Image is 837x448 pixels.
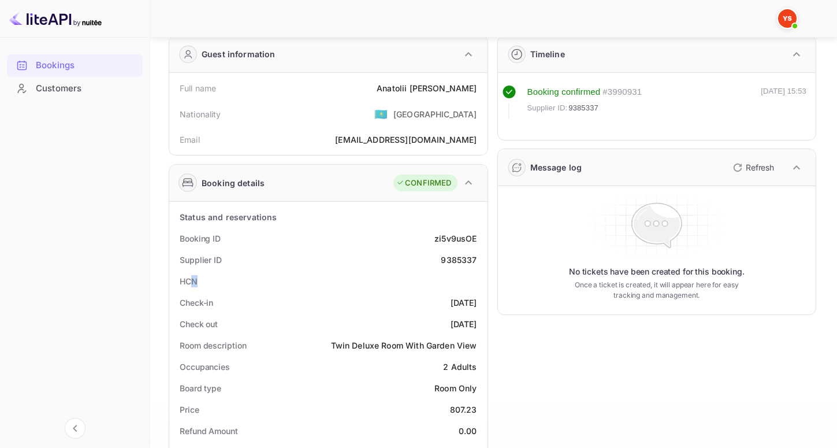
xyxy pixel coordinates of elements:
[180,108,221,120] div: Nationality
[572,280,742,301] p: Once a ticket is created, it will appear here for easy tracking and management.
[443,361,477,373] div: 2 Adults
[36,82,137,95] div: Customers
[527,102,568,114] span: Supplier ID:
[451,297,477,309] div: [DATE]
[7,77,143,100] div: Customers
[180,382,221,394] div: Board type
[180,297,213,309] div: Check-in
[180,339,246,351] div: Room description
[180,134,200,146] div: Email
[568,102,598,114] span: 9385337
[527,86,601,99] div: Booking confirmed
[180,361,230,373] div: Occupancies
[180,318,218,330] div: Check out
[9,9,102,28] img: LiteAPI logo
[393,108,477,120] div: [GEOGRAPHIC_DATA]
[180,275,198,287] div: HCN
[530,48,565,60] div: Timeline
[202,48,276,60] div: Guest information
[459,425,477,437] div: 0.00
[434,232,477,245] div: zi5v9usOE
[36,59,137,72] div: Bookings
[602,86,642,99] div: # 3990931
[746,161,774,173] p: Refresh
[180,211,277,223] div: Status and reservations
[7,54,143,77] div: Bookings
[434,382,477,394] div: Room Only
[202,177,265,189] div: Booking details
[7,77,143,99] a: Customers
[180,403,199,416] div: Price
[180,82,216,94] div: Full name
[180,425,238,437] div: Refund Amount
[335,134,477,146] div: [EMAIL_ADDRESS][DOMAIN_NAME]
[726,158,779,177] button: Refresh
[180,254,222,266] div: Supplier ID
[450,403,477,416] div: 807.23
[761,86,806,119] div: [DATE] 15:53
[441,254,477,266] div: 9385337
[778,9,797,28] img: Yandex Support
[331,339,477,351] div: Twin Deluxe Room With Garden View
[569,266,745,277] p: No tickets have been created for this booking.
[530,161,582,173] div: Message log
[7,54,143,76] a: Bookings
[180,232,221,245] div: Booking ID
[451,318,477,330] div: [DATE]
[377,82,477,94] div: Anatolii [PERSON_NAME]
[65,418,85,439] button: Collapse navigation
[396,177,451,189] div: CONFIRMED
[374,103,388,124] span: United States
